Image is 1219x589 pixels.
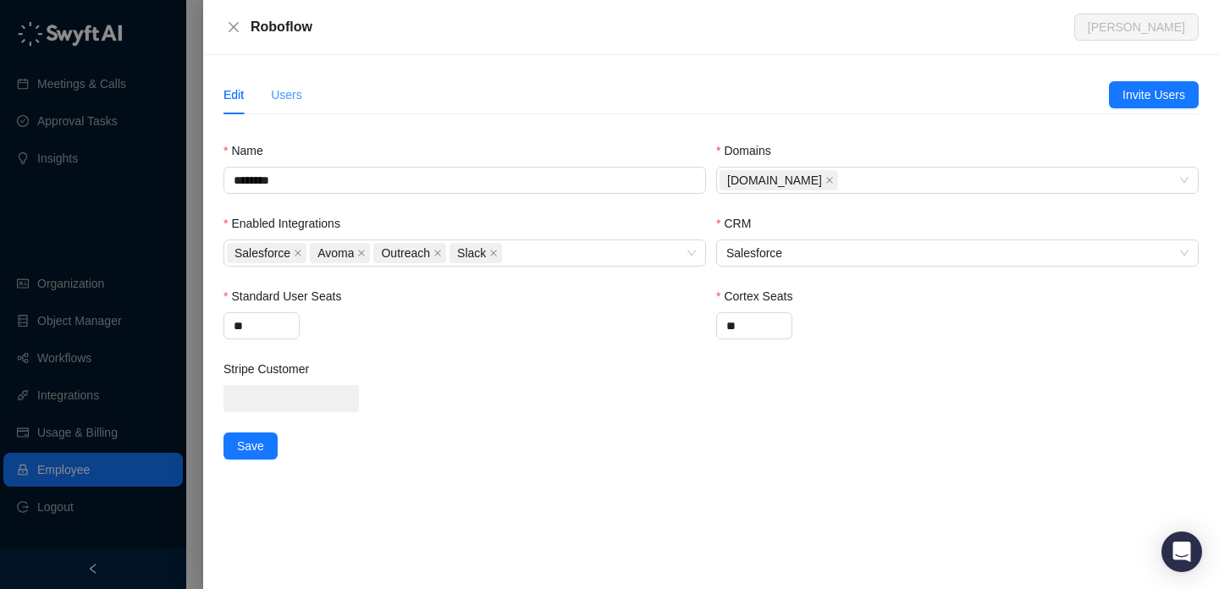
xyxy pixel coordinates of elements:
[433,249,442,257] span: close
[310,243,370,263] span: Avoma
[271,85,302,104] div: Users
[727,171,822,190] span: [DOMAIN_NAME]
[1074,14,1199,41] button: [PERSON_NAME]
[223,214,352,233] label: Enabled Integrations
[224,313,299,339] input: Standard User Seats
[223,17,244,37] button: Close
[1122,85,1185,104] span: Invite Users
[357,249,366,257] span: close
[489,249,498,257] span: close
[223,360,321,378] label: Stripe Customer
[223,287,353,306] label: Standard User Seats
[717,313,792,339] input: Cortex Seats
[223,85,244,104] div: Edit
[726,240,1189,266] span: Salesforce
[227,243,306,263] span: Salesforce
[720,170,838,190] span: roboflow.com
[251,17,1074,37] div: Roboflow
[234,244,290,262] span: Salesforce
[841,174,845,187] input: Domains
[317,244,354,262] span: Avoma
[223,432,278,460] button: Save
[825,176,834,184] span: close
[373,243,446,263] span: Outreach
[223,141,275,160] label: Name
[1109,81,1199,108] button: Invite Users
[294,249,302,257] span: close
[716,287,804,306] label: Cortex Seats
[450,243,502,263] span: Slack
[716,214,763,233] label: CRM
[381,244,430,262] span: Outreach
[457,244,486,262] span: Slack
[223,167,706,194] input: Name
[227,20,240,34] span: close
[505,247,509,260] input: Enabled Integrations
[716,141,783,160] label: Domains
[237,437,264,455] span: Save
[1161,531,1202,572] div: Open Intercom Messenger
